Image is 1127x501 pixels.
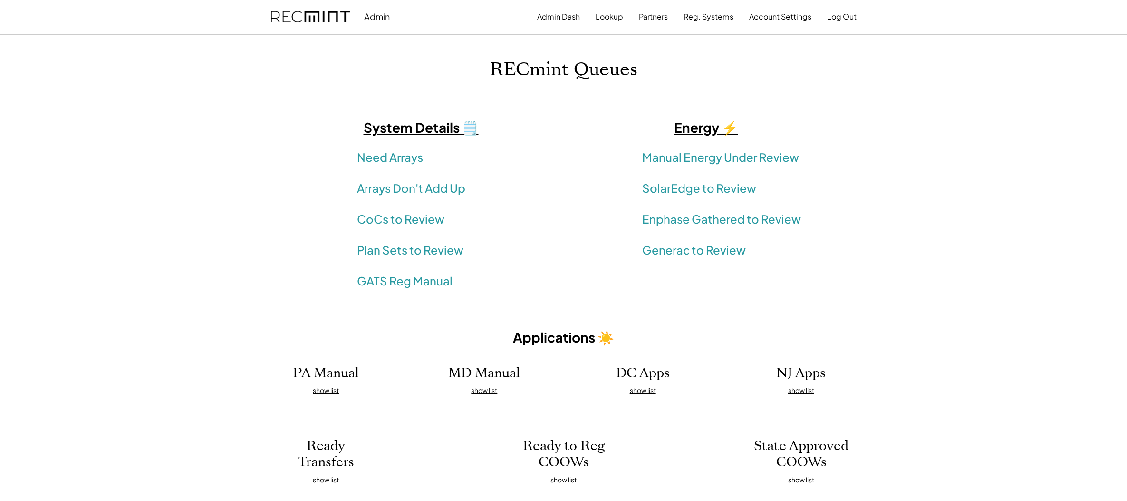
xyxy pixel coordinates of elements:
[642,211,801,227] a: Enphase Gathered to Review
[550,475,577,484] u: show list
[788,475,814,484] u: show list
[788,386,814,394] u: show list
[471,386,497,394] u: show list
[293,365,359,382] h2: PA Manual
[357,242,463,258] a: Plan Sets to Review
[448,365,520,382] h2: MD Manual
[642,149,799,166] a: Manual Energy Under Review
[357,180,465,196] a: Arrays Don't Add Up
[616,365,670,382] h2: DC Apps
[537,7,580,26] button: Admin Dash
[279,438,374,471] h2: Ready Transfers
[596,7,623,26] button: Lookup
[302,119,540,136] h3: System Details 🗒️
[313,475,339,484] u: show list
[776,365,826,382] h2: NJ Apps
[642,242,746,258] a: Generac to Review
[357,273,453,289] a: GATS Reg Manual
[364,11,390,22] div: Admin
[588,119,825,136] h3: Energy ⚡
[271,11,350,23] img: recmint-logotype%403x.png
[749,7,811,26] button: Account Settings
[490,59,637,81] h1: RECmint Queues
[827,7,857,26] button: Log Out
[642,180,756,196] a: SolarEdge to Review
[357,211,444,227] a: CoCs to Review
[639,7,668,26] button: Partners
[313,386,339,394] u: show list
[754,438,849,471] h2: State Approved COOWs
[630,386,656,394] u: show list
[357,149,423,166] a: Need Arrays
[516,438,611,471] h2: Ready to Reg COOWs
[684,7,733,26] button: Reg. Systems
